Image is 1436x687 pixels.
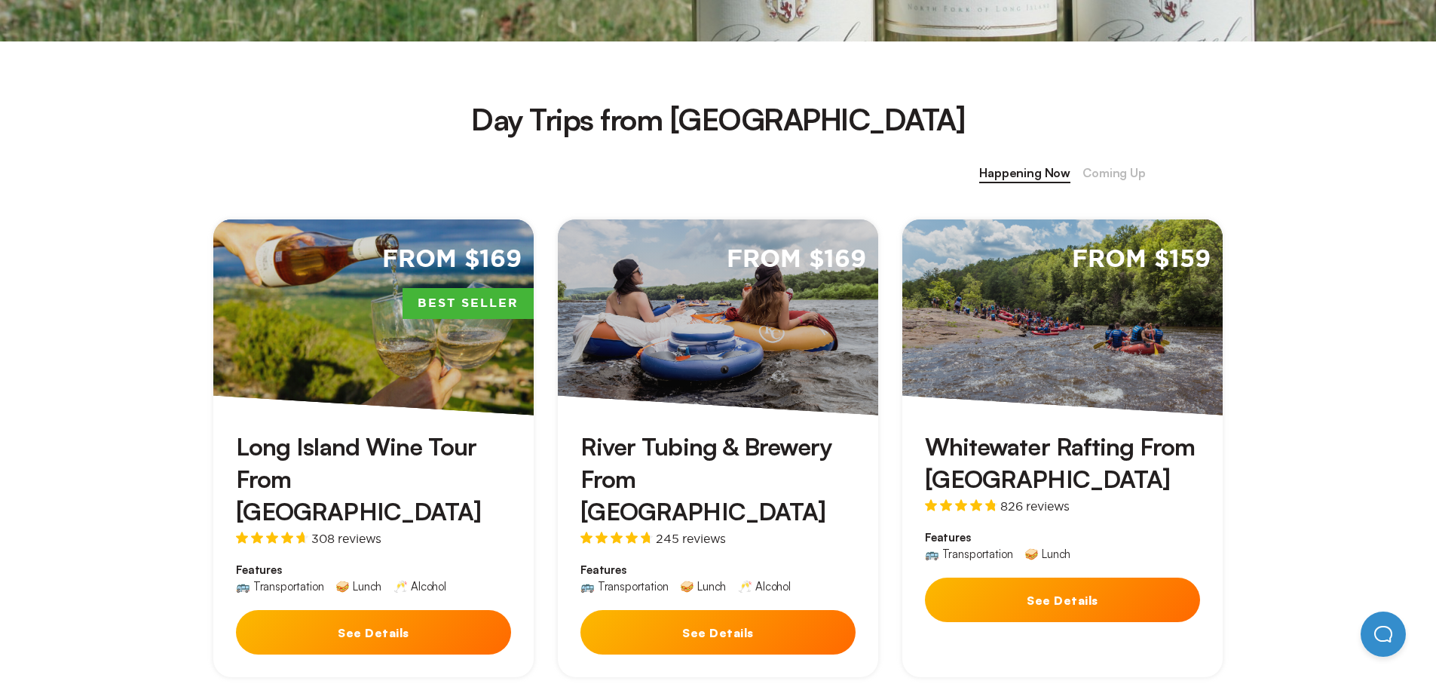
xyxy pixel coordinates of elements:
[580,563,856,578] span: Features
[236,431,511,529] h3: Long Island Wine Tour From [GEOGRAPHIC_DATA]
[925,548,1012,560] div: 🚌 Transportation
[393,581,446,592] div: 🥂 Alcohol
[382,244,522,276] span: From $169
[580,610,856,655] button: See Details
[335,581,381,592] div: 🥪 Lunch
[680,581,726,592] div: 🥪 Lunch
[1082,164,1146,183] span: Coming Up
[738,581,791,592] div: 🥂 Alcohol
[236,610,511,655] button: See Details
[558,219,878,678] a: From $169River Tubing & Brewery From [GEOGRAPHIC_DATA]245 reviewsFeatures🚌 Transportation🥪 Lunch🥂...
[580,431,856,529] h3: River Tubing & Brewery From [GEOGRAPHIC_DATA]
[236,581,323,592] div: 🚌 Transportation
[656,532,726,544] span: 245 reviews
[1361,612,1406,657] iframe: Help Scout Beacon - Open
[236,563,511,578] span: Features
[580,581,668,592] div: 🚌 Transportation
[925,530,1200,545] span: Features
[925,578,1200,622] button: See Details
[727,244,866,276] span: From $169
[925,431,1200,495] h3: Whitewater Rafting From [GEOGRAPHIC_DATA]
[403,288,534,320] span: Best Seller
[979,164,1070,183] span: Happening Now
[1000,500,1070,512] span: 826 reviews
[1072,244,1211,276] span: From $159
[1024,548,1070,560] div: 🥪 Lunch
[213,219,534,678] a: From $169Best SellerLong Island Wine Tour From [GEOGRAPHIC_DATA]308 reviewsFeatures🚌 Transportati...
[311,532,381,544] span: 308 reviews
[902,219,1223,678] a: From $159Whitewater Rafting From [GEOGRAPHIC_DATA]826 reviewsFeatures🚌 Transportation🥪 LunchSee D...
